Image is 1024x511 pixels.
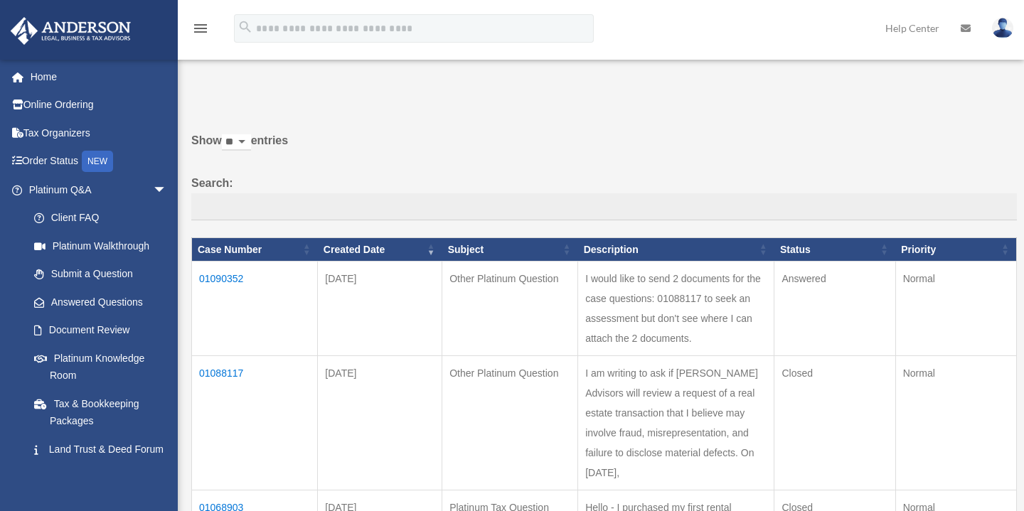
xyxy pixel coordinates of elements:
td: Closed [774,356,895,490]
td: I am writing to ask if [PERSON_NAME] Advisors will review a request of a real estate transaction ... [578,356,774,490]
th: Description: activate to sort column ascending [578,237,774,262]
th: Priority: activate to sort column ascending [895,237,1016,262]
input: Search: [191,193,1017,220]
img: User Pic [992,18,1013,38]
td: Other Platinum Question [442,356,578,490]
td: Normal [895,262,1016,356]
i: menu [192,20,209,37]
label: Show entries [191,131,1017,165]
label: Search: [191,173,1017,220]
a: Platinum Knowledge Room [20,344,181,389]
select: Showentries [222,134,251,151]
td: 01090352 [192,262,318,356]
a: Platinum Q&Aarrow_drop_down [10,176,181,204]
a: Platinum Walkthrough [20,232,181,260]
span: arrow_drop_down [153,176,181,205]
td: 01088117 [192,356,318,490]
td: Other Platinum Question [442,262,578,356]
td: [DATE] [318,356,442,490]
th: Case Number: activate to sort column ascending [192,237,318,262]
i: search [238,19,253,35]
th: Created Date: activate to sort column ascending [318,237,442,262]
a: Submit a Question [20,260,181,289]
td: Answered [774,262,895,356]
a: Tax Organizers [10,119,188,147]
a: Document Review [20,316,181,345]
th: Subject: activate to sort column ascending [442,237,578,262]
a: Order StatusNEW [10,147,188,176]
a: Home [10,63,188,91]
a: Tax & Bookkeeping Packages [20,389,181,435]
a: Portal Feedback [20,463,181,492]
img: Anderson Advisors Platinum Portal [6,17,135,45]
a: Client FAQ [20,204,181,232]
td: [DATE] [318,262,442,356]
a: Answered Questions [20,288,174,316]
div: NEW [82,151,113,172]
a: Online Ordering [10,91,188,119]
th: Status: activate to sort column ascending [774,237,895,262]
td: I would like to send 2 documents for the case questions: 01088117 to seek an assessment but don't... [578,262,774,356]
td: Normal [895,356,1016,490]
a: menu [192,25,209,37]
a: Land Trust & Deed Forum [20,435,181,463]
